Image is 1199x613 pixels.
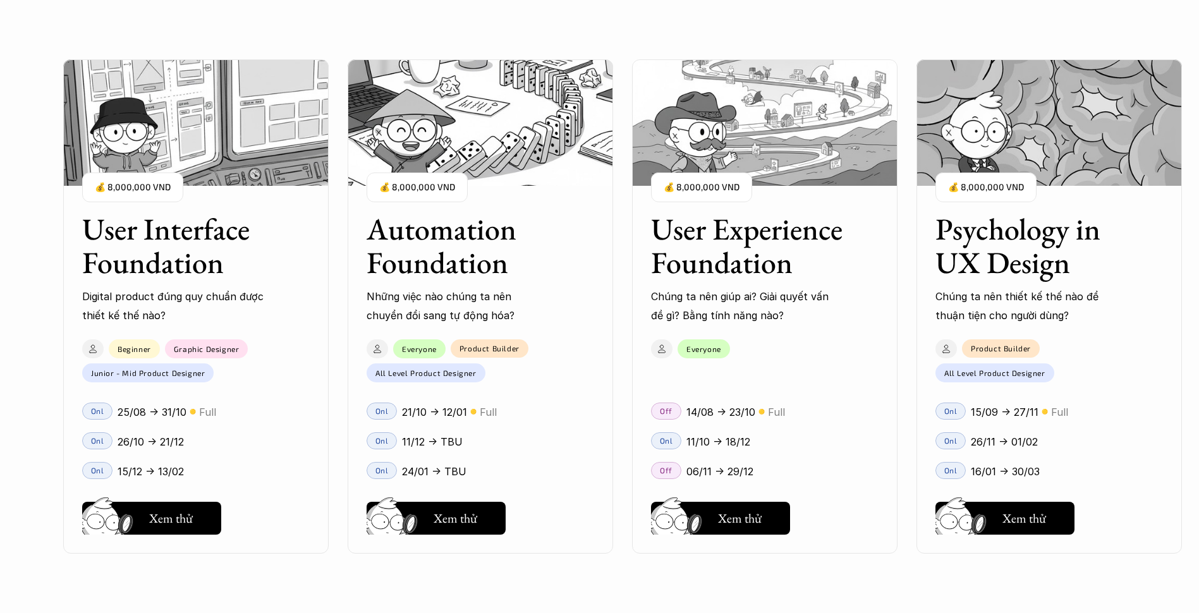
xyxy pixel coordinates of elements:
p: Full [480,403,497,422]
p: Product Builder [460,344,520,353]
p: Full [768,403,785,422]
p: 💰 8,000,000 VND [948,179,1024,196]
p: Onl [660,436,673,445]
a: Xem thử [367,497,506,535]
p: 26/10 -> 21/12 [118,432,184,451]
p: All Level Product Designer [944,368,1045,377]
h3: User Experience Foundation [651,212,847,279]
p: Onl [944,436,958,445]
p: Junior - Mid Product Designer [91,368,205,377]
button: Xem thử [651,502,790,535]
p: Onl [375,406,389,415]
p: 15/12 -> 13/02 [118,462,184,481]
p: 11/12 -> TBU [402,432,463,451]
h5: Xem thử [1002,509,1049,527]
p: Full [199,403,216,422]
p: Onl [375,466,389,475]
p: Beginner [118,344,151,353]
h5: Xem thử [718,509,765,527]
p: 🟡 [470,407,477,416]
p: 25/08 -> 31/10 [118,403,186,422]
p: 21/10 -> 12/01 [402,403,467,422]
p: 24/01 -> TBU [402,462,466,481]
p: 16/01 -> 30/03 [971,462,1040,481]
p: Onl [944,406,958,415]
h3: User Interface Foundation [82,212,278,279]
p: 15/09 -> 27/11 [971,403,1038,422]
p: All Level Product Designer [375,368,477,377]
p: 💰 8,000,000 VND [664,179,739,196]
a: Xem thử [651,497,790,535]
p: 06/11 -> 29/12 [686,462,753,481]
p: 26/11 -> 01/02 [971,432,1038,451]
button: Xem thử [82,502,221,535]
p: 🟡 [758,407,765,416]
h3: Automation Foundation [367,212,563,279]
a: Xem thử [82,497,221,535]
p: Digital product đúng quy chuẩn được thiết kế thế nào? [82,287,265,325]
p: Chúng ta nên thiết kế thế nào để thuận tiện cho người dùng? [935,287,1119,325]
p: Chúng ta nên giúp ai? Giải quyết vấn đề gì? Bằng tính năng nào? [651,287,834,325]
p: 🟡 [1042,407,1048,416]
p: 🟡 [190,407,196,416]
p: Full [1051,403,1068,422]
button: Xem thử [935,502,1074,535]
p: Everyone [402,344,437,353]
p: Off [660,406,673,415]
p: 💰 8,000,000 VND [379,179,455,196]
p: Onl [375,436,389,445]
h5: Xem thử [149,509,196,527]
p: 💰 8,000,000 VND [95,179,171,196]
p: Graphic Designer [174,344,240,353]
h3: Psychology in UX Design [935,212,1131,279]
p: Product Builder [971,344,1031,353]
h5: Xem thử [434,509,480,527]
a: Xem thử [935,497,1074,535]
p: 14/08 -> 23/10 [686,403,755,422]
p: Everyone [686,344,721,353]
p: 11/10 -> 18/12 [686,432,750,451]
button: Xem thử [367,502,506,535]
p: Off [660,466,673,475]
p: Những việc nào chúng ta nên chuyển đổi sang tự động hóa? [367,287,550,325]
p: Onl [944,466,958,475]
